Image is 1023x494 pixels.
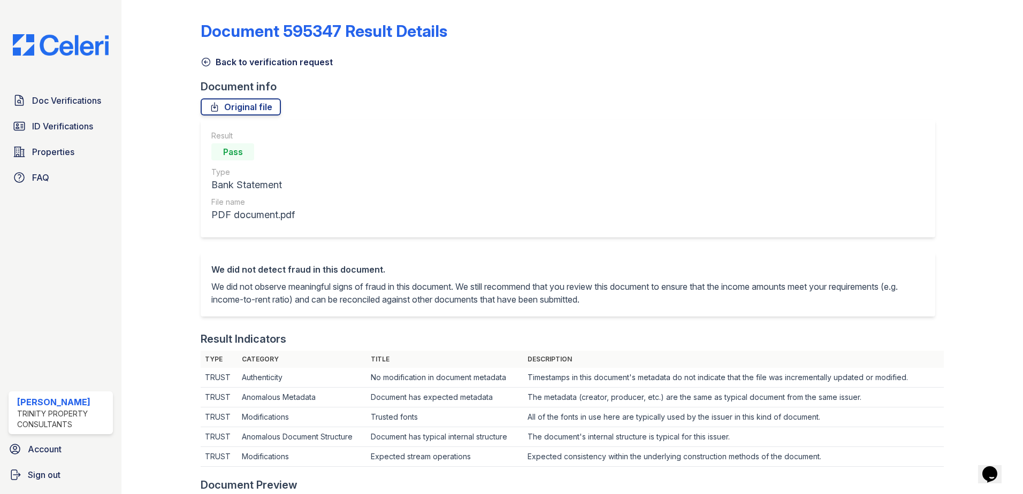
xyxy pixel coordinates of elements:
img: CE_Logo_Blue-a8612792a0a2168367f1c8372b55b34899dd931a85d93a1a3d3e32e68fde9ad4.png [4,34,117,56]
div: Result [211,130,295,141]
td: Modifications [238,407,367,427]
td: TRUST [201,388,238,407]
th: Description [523,351,944,368]
td: All of the fonts in use here are typically used by the issuer in this kind of document. [523,407,944,427]
td: The metadata (creator, producer, etc.) are the same as typical document from the same issuer. [523,388,944,407]
div: PDF document.pdf [211,207,295,222]
span: ID Verifications [32,120,93,133]
th: Type [201,351,238,368]
div: Type [211,167,295,177]
a: FAQ [9,167,113,188]
a: Back to verification request [201,56,333,68]
td: TRUST [201,407,238,427]
iframe: chat widget [978,451,1012,483]
td: No modification in document metadata [367,368,523,388]
td: TRUST [201,368,238,388]
td: The document's internal structure is typical for this issuer. [523,427,944,447]
td: TRUST [201,427,238,447]
div: Result Indicators [201,331,286,346]
td: Anomalous Metadata [238,388,367,407]
a: Original file [201,98,281,115]
td: Authenticity [238,368,367,388]
span: Doc Verifications [32,94,101,107]
span: FAQ [32,171,49,184]
th: Category [238,351,367,368]
div: [PERSON_NAME] [17,396,109,408]
span: Account [28,443,62,456]
td: Anomalous Document Structure [238,427,367,447]
p: We did not observe meaningful signs of fraud in this document. We still recommend that you review... [211,280,925,306]
td: Expected consistency within the underlying construction methods of the document. [523,447,944,467]
th: Title [367,351,523,368]
a: Account [4,438,117,460]
td: Document has typical internal structure [367,427,523,447]
div: Pass [211,143,254,160]
td: TRUST [201,447,238,467]
div: Bank Statement [211,177,295,192]
a: Doc Verifications [9,90,113,111]
a: Document 595347 Result Details [201,21,447,41]
span: Sign out [28,468,60,481]
td: Trusted fonts [367,407,523,427]
div: Document Preview [201,477,297,492]
div: Trinity Property Consultants [17,408,109,430]
td: Modifications [238,447,367,467]
td: Expected stream operations [367,447,523,467]
a: ID Verifications [9,115,113,137]
div: Document info [201,79,944,94]
a: Sign out [4,464,117,485]
a: Properties [9,141,113,163]
div: We did not detect fraud in this document. [211,263,925,276]
div: File name [211,197,295,207]
td: Document has expected metadata [367,388,523,407]
span: Properties [32,145,74,158]
td: Timestamps in this document's metadata do not indicate that the file was incrementally updated or... [523,368,944,388]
